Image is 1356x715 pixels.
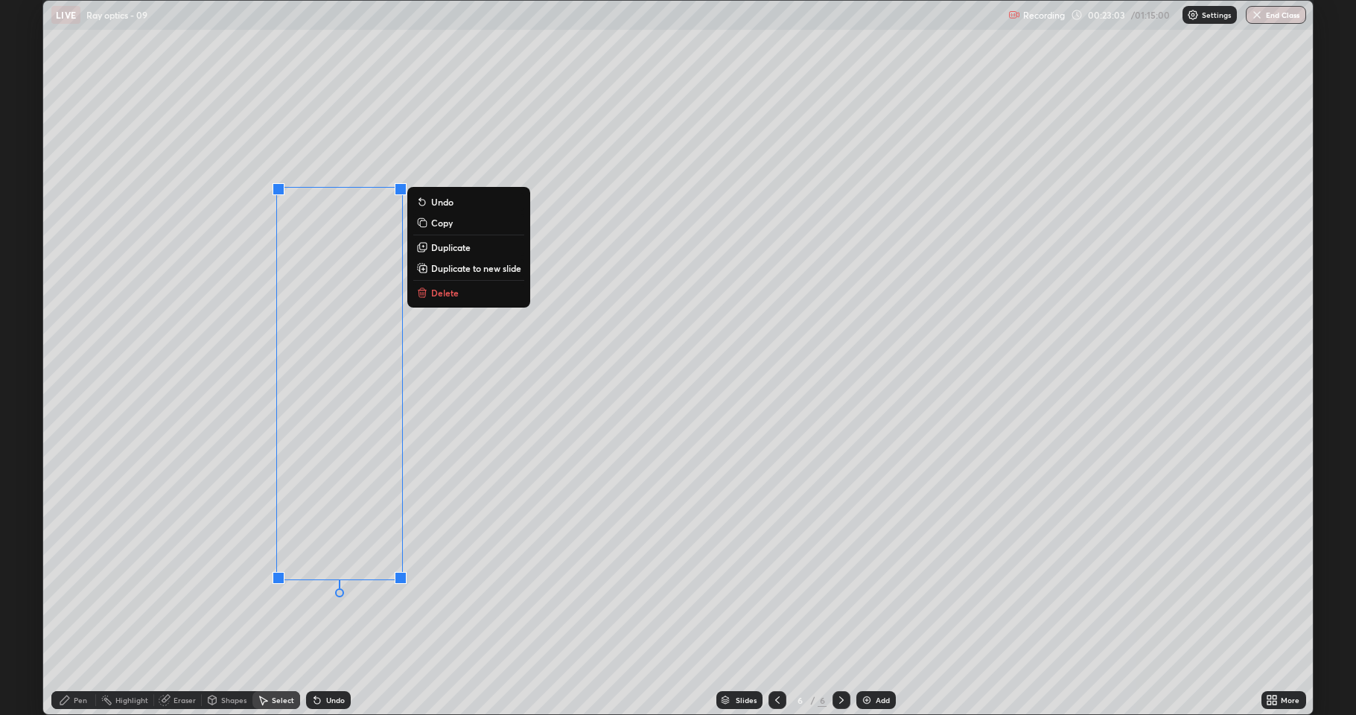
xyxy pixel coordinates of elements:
[413,214,524,232] button: Copy
[272,696,294,704] div: Select
[431,241,471,253] p: Duplicate
[1023,10,1065,21] p: Recording
[792,696,807,705] div: 6
[174,696,196,704] div: Eraser
[736,696,757,704] div: Slides
[431,196,453,208] p: Undo
[74,696,87,704] div: Pen
[810,696,815,705] div: /
[1008,9,1020,21] img: recording.375f2c34.svg
[431,262,521,274] p: Duplicate to new slide
[86,9,147,21] p: Ray optics - 09
[1246,6,1306,24] button: End Class
[1281,696,1299,704] div: More
[861,694,873,706] img: add-slide-button
[413,284,524,302] button: Delete
[876,696,890,704] div: Add
[413,193,524,211] button: Undo
[818,693,827,707] div: 6
[1187,9,1199,21] img: class-settings-icons
[115,696,148,704] div: Highlight
[56,9,76,21] p: LIVE
[413,259,524,277] button: Duplicate to new slide
[1251,9,1263,21] img: end-class-cross
[431,217,453,229] p: Copy
[326,696,345,704] div: Undo
[431,287,459,299] p: Delete
[413,238,524,256] button: Duplicate
[1202,11,1231,19] p: Settings
[221,696,246,704] div: Shapes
